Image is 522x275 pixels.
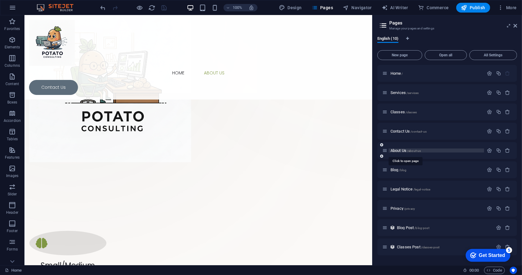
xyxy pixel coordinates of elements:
[224,4,245,11] button: 100%
[391,148,421,153] span: About Us
[276,3,304,13] button: Design
[496,129,501,134] div: Duplicate
[390,225,395,230] div: This layout is used as a template for all items (e.g. a blog post) of this collection. The conten...
[389,149,484,153] div: About Us/about-us
[487,206,492,211] div: Settings
[233,4,242,11] h6: 100%
[496,90,501,95] div: Duplicate
[7,100,17,105] p: Boxes
[5,45,20,50] p: Elements
[382,5,408,11] span: AI Writer
[395,226,493,230] div: Blog Post/blog-post
[505,167,510,172] div: Remove
[496,71,501,76] div: Duplicate
[496,148,501,153] div: Duplicate
[487,71,492,76] div: Settings
[397,245,439,249] span: Click to open page
[6,81,19,86] p: Content
[505,148,510,153] div: Remove
[505,90,510,95] div: Remove
[416,3,451,13] button: Commerce
[496,206,501,211] div: Duplicate
[487,129,492,134] div: Settings
[391,110,417,114] span: Click to open page
[474,268,475,273] span: :
[389,206,484,210] div: Privacy/privacy
[496,186,501,192] div: Duplicate
[390,244,395,250] div: This layout is used as a template for all items (e.g. a blog post) of this collection. The conten...
[391,71,403,76] span: Click to open page
[389,20,517,26] h2: Pages
[505,244,510,250] div: Remove
[389,110,484,114] div: Classes/classes
[136,4,143,11] button: Click here to leave preview mode and continue editing
[45,1,51,7] div: 5
[6,210,18,215] p: Header
[498,5,517,11] span: More
[402,72,403,75] span: /
[505,109,510,115] div: Remove
[510,267,517,274] button: Usercentrics
[380,53,420,57] span: New page
[418,5,449,11] span: Commerce
[405,111,417,114] span: /classes
[505,225,510,230] div: Remove
[99,4,107,11] button: undo
[7,247,18,252] p: Forms
[472,53,514,57] span: All Settings
[389,187,484,191] div: Legal Notice/legal-notice
[487,109,492,115] div: Settings
[5,155,20,160] p: Features
[7,228,18,233] p: Footer
[456,3,490,13] button: Publish
[505,71,510,76] div: The startpage cannot be deleted
[415,226,429,230] span: /blog-post
[377,36,517,48] div: Language Tabs
[406,91,419,95] span: /services
[6,173,19,178] p: Images
[8,192,17,197] p: Slider
[377,50,422,60] button: New page
[5,3,50,16] div: Get Started 5 items remaining, 0% complete
[428,53,464,57] span: Open all
[495,3,519,13] button: More
[411,130,427,133] span: /contact-us
[469,50,517,60] button: All Settings
[413,188,431,191] span: /legal-notice
[404,207,415,210] span: /privacy
[276,3,304,13] div: Design (Ctrl+Alt+Y)
[391,168,406,172] span: Click to open page
[407,149,421,153] span: /about-us
[487,148,492,153] div: Settings
[340,3,374,13] button: Navigator
[395,245,493,249] div: Classes Post/classes-post
[463,267,479,274] h6: Session time
[389,26,505,31] h3: Manage your pages and settings
[487,186,492,192] div: Settings
[399,168,407,172] span: /blog
[487,167,492,172] div: Settings
[487,267,502,274] span: Code
[505,186,510,192] div: Remove
[391,187,430,191] span: Click to open page
[343,5,372,11] span: Navigator
[312,5,333,11] span: Pages
[379,3,411,13] button: AI Writer
[505,129,510,134] div: Remove
[5,63,20,68] p: Columns
[249,5,254,10] i: On resize automatically adjust zoom level to fit chosen device.
[469,267,479,274] span: 00 00
[279,5,302,11] span: Design
[421,246,440,249] span: /classes-post
[4,26,20,31] p: Favorites
[389,91,484,95] div: Services/services
[487,90,492,95] div: Settings
[148,4,156,11] button: reload
[425,50,467,60] button: Open all
[461,5,485,11] span: Publish
[391,206,415,211] span: Click to open page
[389,168,484,172] div: Blog/blog
[496,167,501,172] div: Duplicate
[309,3,335,13] button: Pages
[377,35,398,43] span: English (10)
